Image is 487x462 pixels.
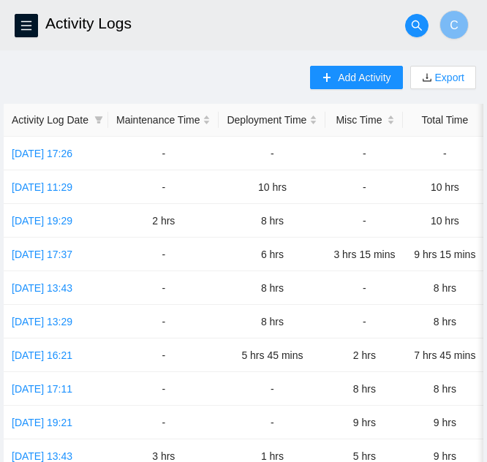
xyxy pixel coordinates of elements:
[219,238,325,271] td: 6 hrs
[108,406,219,439] td: -
[12,417,72,428] a: [DATE] 19:21
[439,10,469,39] button: C
[12,383,72,395] a: [DATE] 17:11
[219,406,325,439] td: -
[325,305,403,338] td: -
[403,372,486,406] td: 8 hrs
[422,72,432,84] span: download
[108,137,219,170] td: -
[12,112,88,128] span: Activity Log Date
[108,238,219,271] td: -
[219,338,325,372] td: 5 hrs 45 mins
[108,204,219,238] td: 2 hrs
[94,115,103,124] span: filter
[450,16,458,34] span: C
[108,170,219,204] td: -
[91,109,106,131] span: filter
[12,349,72,361] a: [DATE] 16:21
[403,406,486,439] td: 9 hrs
[403,271,486,305] td: 8 hrs
[219,137,325,170] td: -
[108,338,219,372] td: -
[12,282,72,294] a: [DATE] 13:43
[403,338,486,372] td: 7 hrs 45 mins
[108,305,219,338] td: -
[15,14,38,37] button: menu
[403,104,486,137] th: Total Time
[108,372,219,406] td: -
[219,305,325,338] td: 8 hrs
[325,271,403,305] td: -
[338,69,390,86] span: Add Activity
[403,204,486,238] td: 10 hrs
[219,372,325,406] td: -
[410,66,476,89] button: downloadExport
[406,20,428,31] span: search
[405,14,429,37] button: search
[12,148,72,159] a: [DATE] 17:26
[325,338,403,372] td: 2 hrs
[322,72,332,84] span: plus
[432,72,464,83] a: Export
[325,137,403,170] td: -
[325,406,403,439] td: 9 hrs
[325,204,403,238] td: -
[310,66,402,89] button: plusAdd Activity
[12,215,72,227] a: [DATE] 19:29
[219,271,325,305] td: 8 hrs
[12,249,72,260] a: [DATE] 17:37
[219,204,325,238] td: 8 hrs
[15,20,37,31] span: menu
[403,238,486,271] td: 9 hrs 15 mins
[403,170,486,204] td: 10 hrs
[325,238,403,271] td: 3 hrs 15 mins
[403,137,486,170] td: -
[108,271,219,305] td: -
[12,181,72,193] a: [DATE] 11:29
[325,372,403,406] td: 8 hrs
[12,450,72,462] a: [DATE] 13:43
[12,316,72,327] a: [DATE] 13:29
[403,305,486,338] td: 8 hrs
[219,170,325,204] td: 10 hrs
[325,170,403,204] td: -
